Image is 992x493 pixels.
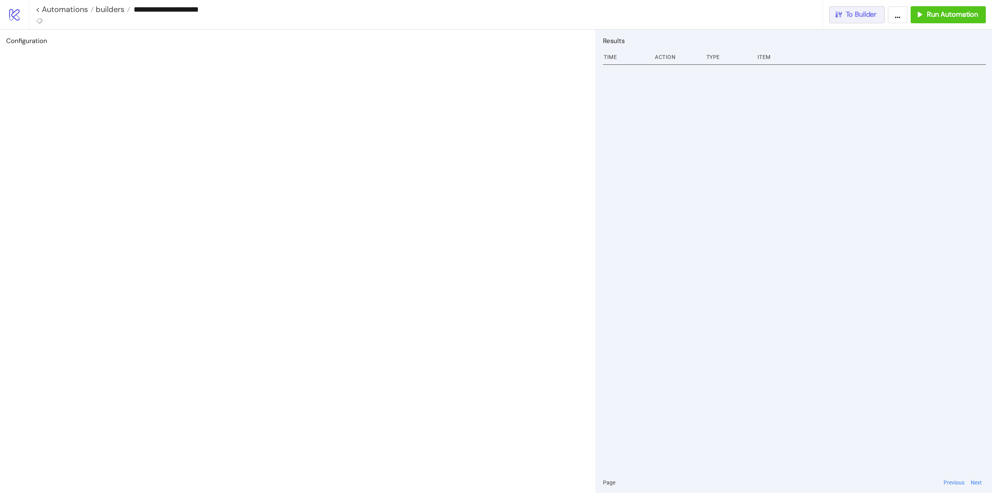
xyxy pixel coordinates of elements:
[6,36,589,46] h2: Configuration
[888,6,908,23] button: ...
[927,10,978,19] span: Run Automation
[846,10,877,19] span: To Builder
[757,50,986,64] div: Item
[941,478,967,487] button: Previous
[94,5,130,13] a: builders
[911,6,986,23] button: Run Automation
[603,478,615,487] span: Page
[654,50,700,64] div: Action
[603,50,649,64] div: Time
[706,50,751,64] div: Type
[603,36,986,46] h2: Results
[829,6,885,23] button: To Builder
[968,478,984,487] button: Next
[94,4,124,14] span: builders
[36,5,94,13] a: < Automations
